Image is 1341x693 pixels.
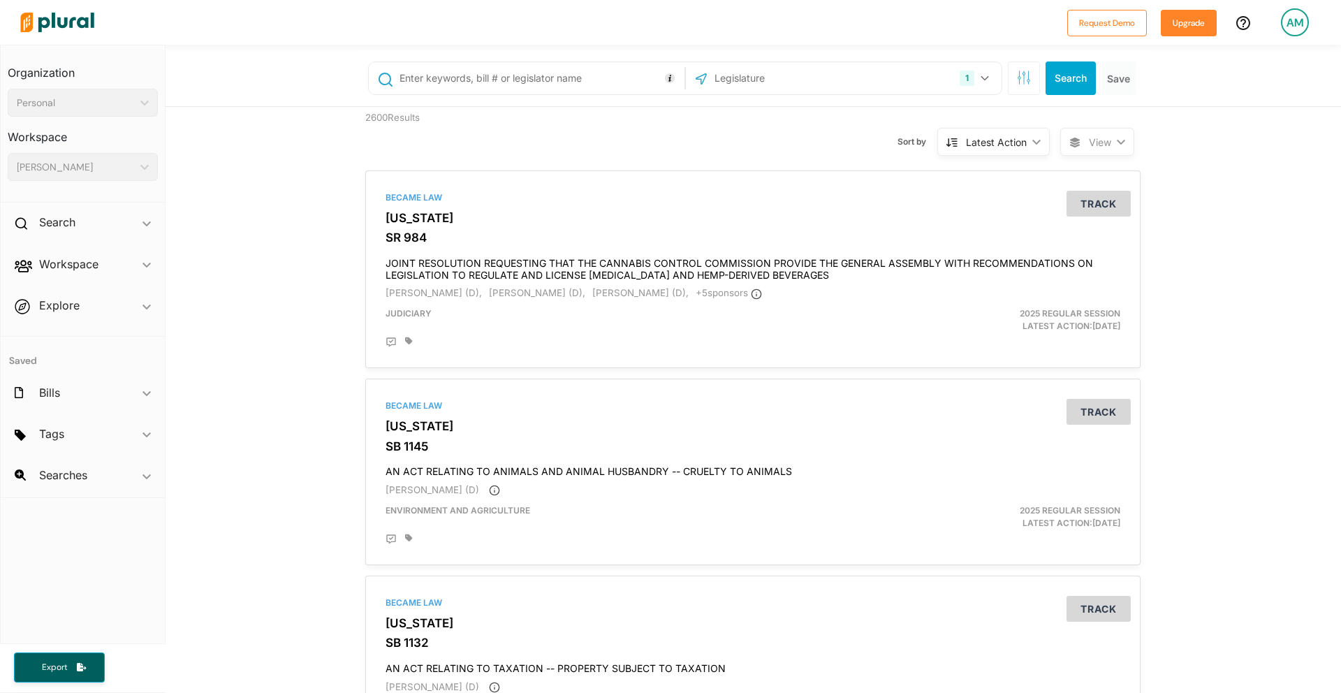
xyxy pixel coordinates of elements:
[966,135,1027,149] div: Latest Action
[386,211,1120,225] h3: [US_STATE]
[696,287,762,298] span: + 5 sponsor s
[386,231,1120,245] h3: SR 984
[39,256,98,272] h2: Workspace
[1067,10,1147,36] button: Request Demo
[386,459,1120,478] h4: AN ACT RELATING TO ANIMALS AND ANIMAL HUSBANDRY -- CRUELTY TO ANIMALS
[1101,61,1136,95] button: Save
[664,72,676,85] div: Tooltip anchor
[1067,399,1131,425] button: Track
[386,656,1120,675] h4: AN ACT RELATING TO TAXATION -- PROPERTY SUBJECT TO TAXATION
[8,52,158,83] h3: Organization
[897,136,937,148] span: Sort by
[386,597,1120,609] div: Became Law
[386,439,1120,453] h3: SB 1145
[386,636,1120,650] h3: SB 1132
[1270,3,1320,42] a: AM
[1067,191,1131,217] button: Track
[1017,71,1031,82] span: Search Filters
[386,308,432,319] span: Judiciary
[1046,61,1096,95] button: Search
[386,616,1120,630] h3: [US_STATE]
[713,65,863,92] input: Legislature
[592,287,689,298] span: [PERSON_NAME] (D),
[32,662,77,673] span: Export
[1,337,165,371] h4: Saved
[489,287,585,298] span: [PERSON_NAME] (D),
[1161,10,1217,36] button: Upgrade
[355,107,554,160] div: 2600 Results
[386,681,479,692] span: [PERSON_NAME] (D)
[1067,15,1147,30] a: Request Demo
[386,251,1120,282] h4: JOINT RESOLUTION REQUESTING THAT THE CANNABIS CONTROL COMMISSION PROVIDE THE GENERAL ASSEMBLY WIT...
[1281,8,1309,36] div: AM
[8,117,158,147] h3: Workspace
[1067,596,1131,622] button: Track
[1161,15,1217,30] a: Upgrade
[39,214,75,230] h2: Search
[386,419,1120,433] h3: [US_STATE]
[17,96,135,110] div: Personal
[386,505,530,516] span: Environment and Agriculture
[960,71,974,86] div: 1
[405,337,412,345] div: Add tags
[14,652,105,683] button: Export
[386,287,482,298] span: [PERSON_NAME] (D),
[386,191,1120,204] div: Became Law
[1089,135,1111,149] span: View
[386,484,479,495] span: [PERSON_NAME] (D)
[39,385,60,400] h2: Bills
[1020,505,1120,516] span: 2025 Regular Session
[398,65,681,92] input: Enter keywords, bill # or legislator name
[405,534,412,542] div: Add tags
[386,337,397,348] div: Add Position Statement
[954,65,998,92] button: 1
[17,160,135,175] div: [PERSON_NAME]
[879,307,1131,333] div: Latest Action: [DATE]
[386,400,1120,412] div: Became Law
[879,504,1131,530] div: Latest Action: [DATE]
[386,534,397,545] div: Add Position Statement
[1020,308,1120,319] span: 2025 Regular Session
